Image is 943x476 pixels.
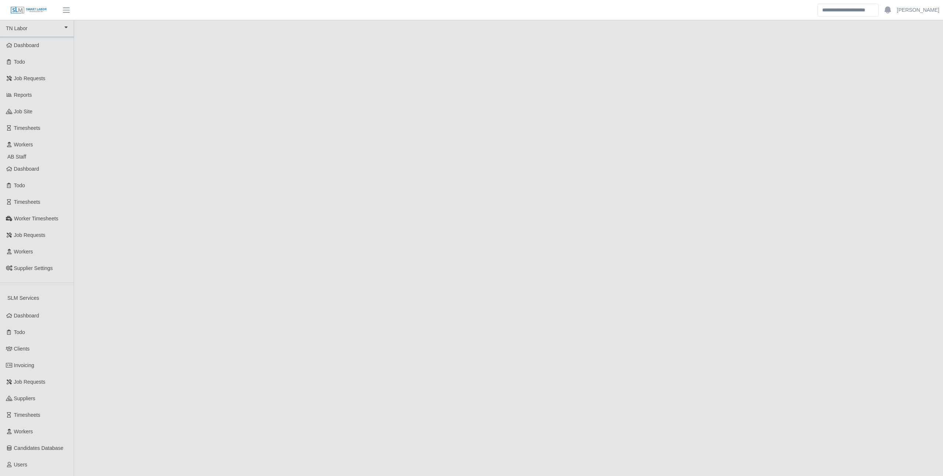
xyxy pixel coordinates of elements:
[14,249,33,255] span: Workers
[14,445,64,451] span: Candidates Database
[7,154,26,160] span: AB Staff
[14,166,39,172] span: Dashboard
[14,59,25,65] span: Todo
[14,232,46,238] span: Job Requests
[14,329,25,335] span: Todo
[14,216,58,221] span: Worker Timesheets
[14,182,25,188] span: Todo
[14,42,39,48] span: Dashboard
[14,92,32,98] span: Reports
[14,75,46,81] span: Job Requests
[14,109,33,114] span: job site
[14,379,46,385] span: Job Requests
[14,125,41,131] span: Timesheets
[14,362,34,368] span: Invoicing
[14,346,30,352] span: Clients
[14,395,35,401] span: Suppliers
[14,412,41,418] span: Timesheets
[14,142,33,148] span: Workers
[10,6,47,14] img: SLM Logo
[14,462,28,468] span: Users
[7,295,39,301] span: SLM Services
[14,265,53,271] span: Supplier Settings
[817,4,879,17] input: Search
[897,6,939,14] a: [PERSON_NAME]
[14,313,39,319] span: Dashboard
[14,199,41,205] span: Timesheets
[14,429,33,434] span: Workers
